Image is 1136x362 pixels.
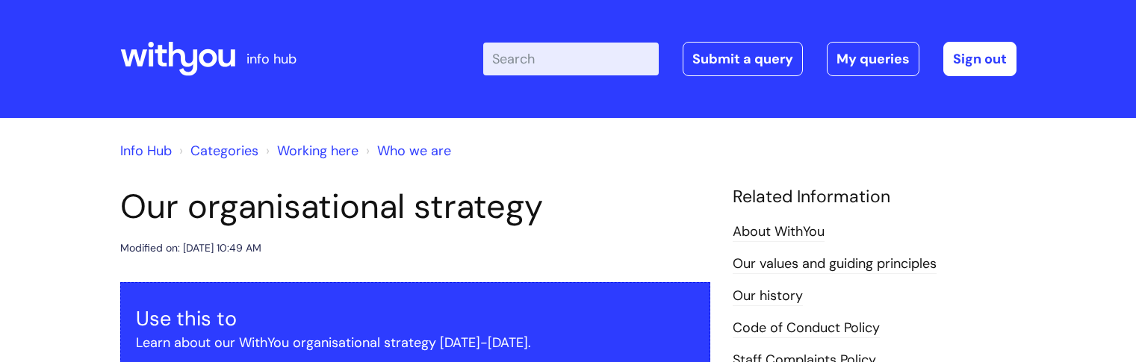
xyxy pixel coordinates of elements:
[943,42,1016,76] a: Sign out
[827,42,919,76] a: My queries
[120,142,172,160] a: Info Hub
[733,187,1016,207] h4: Related Information
[733,287,803,306] a: Our history
[136,307,695,331] h3: Use this to
[733,319,880,338] a: Code of Conduct Policy
[190,142,258,160] a: Categories
[262,139,359,163] li: Working here
[176,139,258,163] li: Solution home
[483,42,1016,76] div: | -
[136,331,695,355] p: Learn about our WithYou organisational strategy [DATE]-[DATE].
[683,42,803,76] a: Submit a query
[277,142,359,160] a: Working here
[246,47,297,71] p: info hub
[120,187,710,227] h1: Our organisational strategy
[733,222,825,242] a: About WithYou
[377,142,451,160] a: Who we are
[362,139,451,163] li: Who we are
[120,239,261,258] div: Modified on: [DATE] 10:49 AM
[733,255,937,274] a: Our values and guiding principles
[483,43,659,75] input: Search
